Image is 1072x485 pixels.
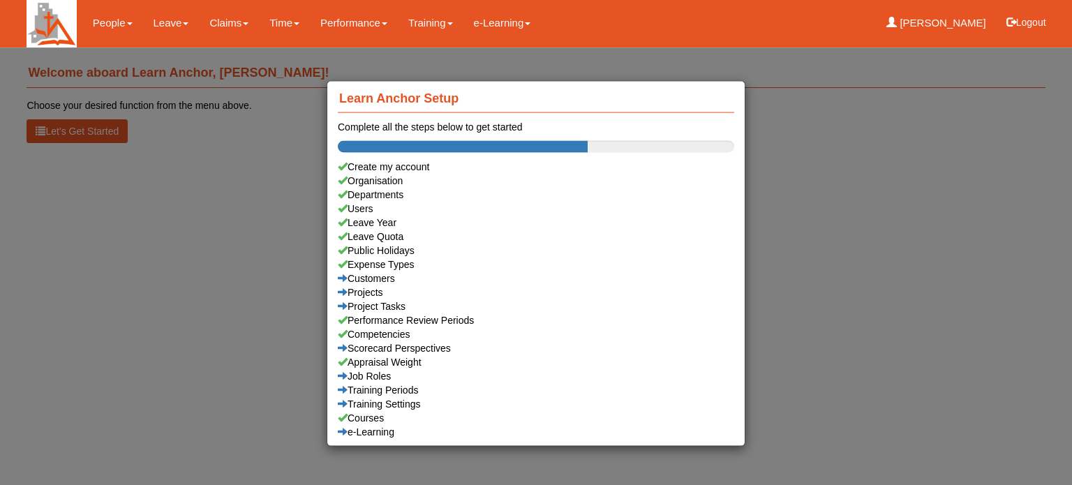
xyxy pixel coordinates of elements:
a: Scorecard Perspectives [338,341,734,355]
a: Job Roles [338,369,734,383]
a: Expense Types [338,258,734,271]
a: Customers [338,271,734,285]
iframe: chat widget [1013,429,1058,471]
a: Organisation [338,174,734,188]
h4: Learn Anchor Setup [338,84,734,113]
a: Leave Quota [338,230,734,244]
a: Public Holidays [338,244,734,258]
a: Departments [338,188,734,202]
a: Projects [338,285,734,299]
a: Project Tasks [338,299,734,313]
a: e-Learning [338,425,734,439]
div: Create my account [338,160,734,174]
a: Leave Year [338,216,734,230]
a: Training Periods [338,383,734,397]
div: Complete all the steps below to get started [338,120,734,134]
a: Courses [338,411,734,425]
a: Appraisal Weight [338,355,734,369]
a: Competencies [338,327,734,341]
a: Training Settings [338,397,734,411]
a: Users [338,202,734,216]
a: Performance Review Periods [338,313,734,327]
